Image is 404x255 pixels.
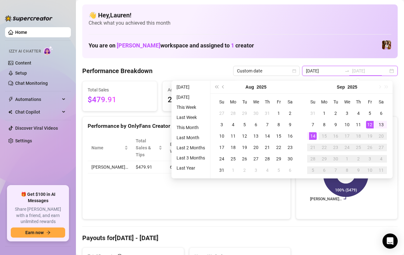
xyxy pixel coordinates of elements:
[364,119,376,130] td: 2025-09-12
[241,132,248,140] div: 12
[262,108,273,119] td: 2025-07-31
[382,233,398,249] div: Open Intercom Messenger
[332,166,339,174] div: 7
[307,130,319,142] td: 2025-09-14
[8,110,12,114] img: Chat Copilot
[343,144,351,151] div: 24
[337,81,345,93] button: Choose a month
[89,42,254,49] h1: You are on workspace and assigned to creator
[174,124,208,131] li: This Month
[273,108,284,119] td: 2025-08-01
[216,119,227,130] td: 2025-08-03
[341,153,353,165] td: 2025-10-01
[262,130,273,142] td: 2025-08-14
[264,121,271,128] div: 7
[43,46,53,55] img: AI Chatter
[15,81,48,86] a: Chat Monitoring
[364,142,376,153] td: 2025-09-26
[216,165,227,176] td: 2025-08-31
[273,153,284,165] td: 2025-08-29
[252,144,260,151] div: 20
[218,109,226,117] div: 27
[168,86,232,93] span: Active Chats
[376,153,387,165] td: 2025-10-04
[257,81,266,93] button: Choose a year
[377,155,385,163] div: 4
[89,20,391,27] span: Check what you achieved this month
[309,109,317,117] div: 31
[275,121,283,128] div: 8
[284,130,296,142] td: 2025-08-16
[286,132,294,140] div: 16
[15,107,60,117] span: Chat Copilot
[353,96,364,108] th: Th
[168,94,232,106] span: 214
[332,144,339,151] div: 23
[309,132,317,140] div: 14
[170,141,194,155] div: Est. Hours Worked
[262,119,273,130] td: 2025-08-07
[9,48,41,54] span: Izzy AI Chatter
[355,121,362,128] div: 11
[82,66,152,75] h4: Performance Breakdown
[15,60,31,65] a: Content
[341,119,353,130] td: 2025-09-10
[343,166,351,174] div: 8
[216,142,227,153] td: 2025-08-17
[330,96,341,108] th: Tu
[239,165,250,176] td: 2025-09-02
[309,121,317,128] div: 7
[252,155,260,163] div: 27
[376,165,387,176] td: 2025-10-11
[330,119,341,130] td: 2025-09-09
[218,144,226,151] div: 17
[310,197,342,201] text: [PERSON_NAME]…
[273,130,284,142] td: 2025-08-15
[284,119,296,130] td: 2025-08-09
[275,166,283,174] div: 5
[319,142,330,153] td: 2025-09-22
[264,132,271,140] div: 14
[227,165,239,176] td: 2025-09-01
[264,109,271,117] div: 31
[89,11,391,20] h4: 👋 Hey, Lauren !
[239,119,250,130] td: 2025-08-05
[377,109,385,117] div: 6
[264,155,271,163] div: 28
[250,108,262,119] td: 2025-07-30
[347,81,357,93] button: Choose a year
[332,121,339,128] div: 9
[174,154,208,162] li: Last 3 Months
[275,132,283,140] div: 15
[292,69,296,73] span: calendar
[353,142,364,153] td: 2025-09-25
[320,155,328,163] div: 29
[307,142,319,153] td: 2025-09-21
[382,40,391,49] img: Elena
[286,155,294,163] div: 30
[218,155,226,163] div: 24
[355,155,362,163] div: 2
[332,155,339,163] div: 30
[227,130,239,142] td: 2025-08-11
[132,161,166,173] td: $479.91
[320,144,328,151] div: 22
[117,42,160,49] span: [PERSON_NAME]
[307,165,319,176] td: 2025-10-05
[307,108,319,119] td: 2025-08-31
[377,166,385,174] div: 11
[239,108,250,119] td: 2025-07-29
[343,121,351,128] div: 10
[330,165,341,176] td: 2025-10-07
[88,86,152,93] span: Total Sales
[275,155,283,163] div: 29
[286,144,294,151] div: 23
[320,132,328,140] div: 15
[319,130,330,142] td: 2025-09-15
[377,144,385,151] div: 27
[241,144,248,151] div: 19
[364,96,376,108] th: Fr
[364,153,376,165] td: 2025-10-03
[366,121,374,128] div: 12
[319,119,330,130] td: 2025-09-08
